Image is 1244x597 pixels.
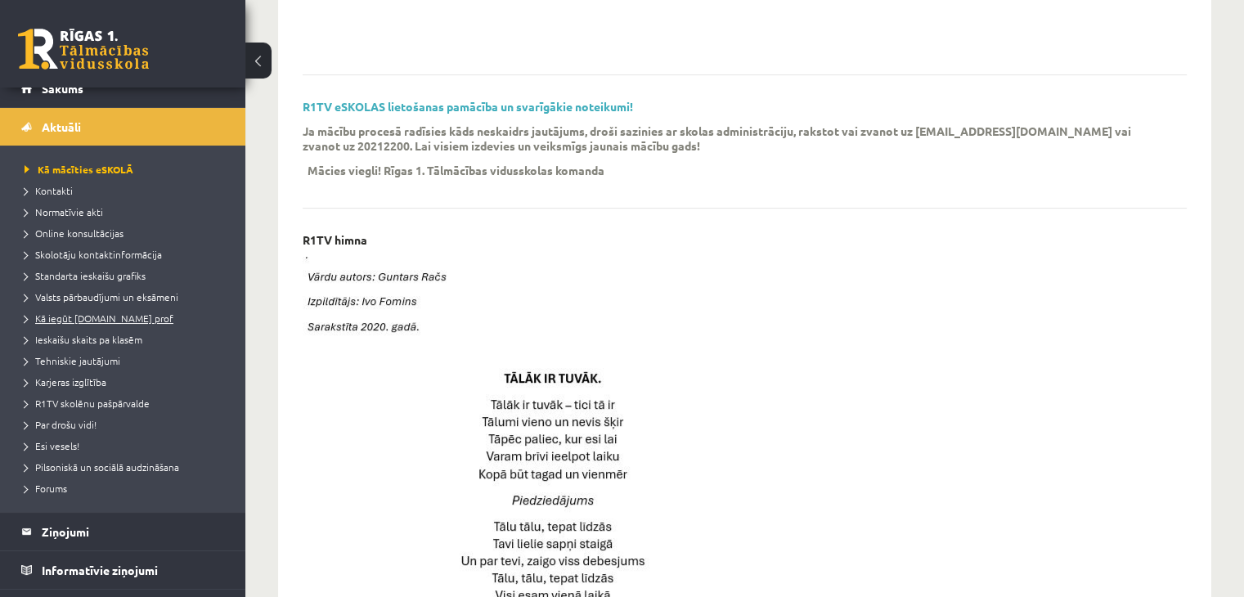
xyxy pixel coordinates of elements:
a: Sākums [21,70,225,107]
a: Aktuāli [21,108,225,146]
a: Rīgas 1. Tālmācības vidusskola [18,29,149,70]
a: Skolotāju kontaktinformācija [25,247,229,262]
a: Informatīvie ziņojumi [21,551,225,589]
a: Tehniskie jautājumi [25,353,229,368]
span: Pilsoniskā un sociālā audzināšana [25,460,179,474]
span: Aktuāli [42,119,81,134]
a: R1TV skolēnu pašpārvalde [25,396,229,411]
legend: Ziņojumi [42,513,225,550]
span: Normatīvie akti [25,205,103,218]
a: Kā mācīties eSKOLĀ [25,162,229,177]
span: Kā mācīties eSKOLĀ [25,163,133,176]
a: Kontakti [25,183,229,198]
a: Valsts pārbaudījumi un eksāmeni [25,290,229,304]
p: R1TV himna [303,233,367,247]
p: Rīgas 1. Tālmācības vidusskolas komanda [384,163,604,177]
span: Sākums [42,81,83,96]
a: Ieskaišu skaits pa klasēm [25,332,229,347]
span: Esi vesels! [25,439,79,452]
a: Ziņojumi [21,513,225,550]
a: R1TV eSKOLAS lietošanas pamācība un svarīgākie noteikumi! [303,99,633,114]
a: Kā iegūt [DOMAIN_NAME] prof [25,311,229,325]
span: Karjeras izglītība [25,375,106,388]
span: Forums [25,482,67,495]
a: Par drošu vidi! [25,417,229,432]
span: Online konsultācijas [25,227,124,240]
legend: Informatīvie ziņojumi [42,551,225,589]
a: Standarta ieskaišu grafiks [25,268,229,283]
p: Ja mācību procesā radīsies kāds neskaidrs jautājums, droši sazinies ar skolas administrāciju, rak... [303,123,1162,153]
a: Forums [25,481,229,496]
span: Valsts pārbaudījumi un eksāmeni [25,290,178,303]
span: Tehniskie jautājumi [25,354,120,367]
span: Skolotāju kontaktinformācija [25,248,162,261]
a: Normatīvie akti [25,204,229,219]
span: R1TV skolēnu pašpārvalde [25,397,150,410]
p: Mācies viegli! [308,163,381,177]
span: Kā iegūt [DOMAIN_NAME] prof [25,312,173,325]
a: Pilsoniskā un sociālā audzināšana [25,460,229,474]
a: Karjeras izglītība [25,375,229,389]
span: Kontakti [25,184,73,197]
span: Standarta ieskaišu grafiks [25,269,146,282]
span: Ieskaišu skaits pa klasēm [25,333,142,346]
a: Esi vesels! [25,438,229,453]
span: Par drošu vidi! [25,418,97,431]
a: Online konsultācijas [25,226,229,240]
